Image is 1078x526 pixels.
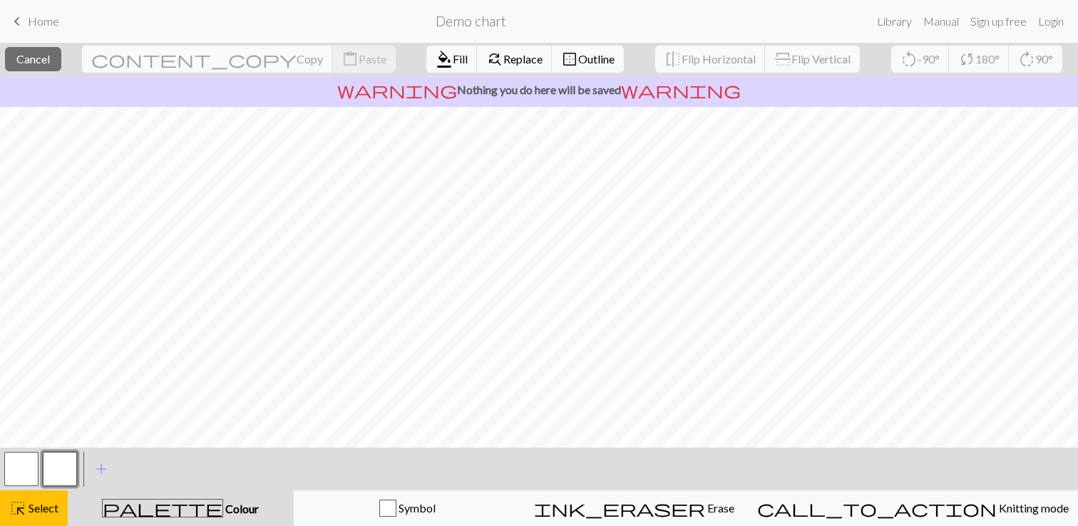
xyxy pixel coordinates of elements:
span: Erase [705,501,734,515]
span: 90° [1035,52,1053,66]
button: Erase [520,490,748,526]
span: Knitting mode [997,501,1069,515]
span: call_to_action [757,498,997,518]
button: Outline [552,46,624,73]
span: warning [621,80,741,100]
span: find_replace [486,49,503,69]
button: Replace [477,46,553,73]
span: Select [26,501,58,515]
p: Nothing you do here will be saved [6,81,1072,98]
span: content_copy [91,49,297,69]
span: rotate_right [1018,49,1035,69]
a: Manual [918,7,965,36]
button: Symbol [294,490,521,526]
button: -90° [891,46,950,73]
span: flip [773,51,793,68]
span: flip [664,49,682,69]
span: Colour [223,502,259,515]
button: 90° [1009,46,1062,73]
a: Library [871,7,918,36]
button: Copy [82,46,333,73]
button: Cancel [5,47,61,71]
a: Sign up free [965,7,1032,36]
span: 180° [975,52,1000,66]
span: ink_eraser [534,498,705,518]
span: warning [337,80,457,100]
span: Replace [503,52,543,66]
span: Cancel [16,52,50,66]
a: Home [9,9,59,33]
span: palette [103,498,222,518]
button: Flip Vertical [765,46,860,73]
span: Outline [578,52,615,66]
span: border_outer [561,49,578,69]
span: Home [28,14,59,28]
span: Symbol [396,501,436,515]
span: format_color_fill [436,49,453,69]
span: Flip Horizontal [682,52,756,66]
button: Colour [68,490,294,526]
button: 180° [949,46,1010,73]
a: Login [1032,7,1069,36]
span: keyboard_arrow_left [9,11,26,31]
span: sync [958,49,975,69]
span: add [93,459,110,479]
span: highlight_alt [9,498,26,518]
span: Copy [297,52,323,66]
h2: Demo chart [436,13,506,29]
button: Knitting mode [748,490,1078,526]
span: Fill [453,52,468,66]
button: Flip Horizontal [655,46,766,73]
button: Fill [426,46,478,73]
span: Flip Vertical [791,52,851,66]
span: rotate_left [900,49,918,69]
span: -90° [918,52,940,66]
